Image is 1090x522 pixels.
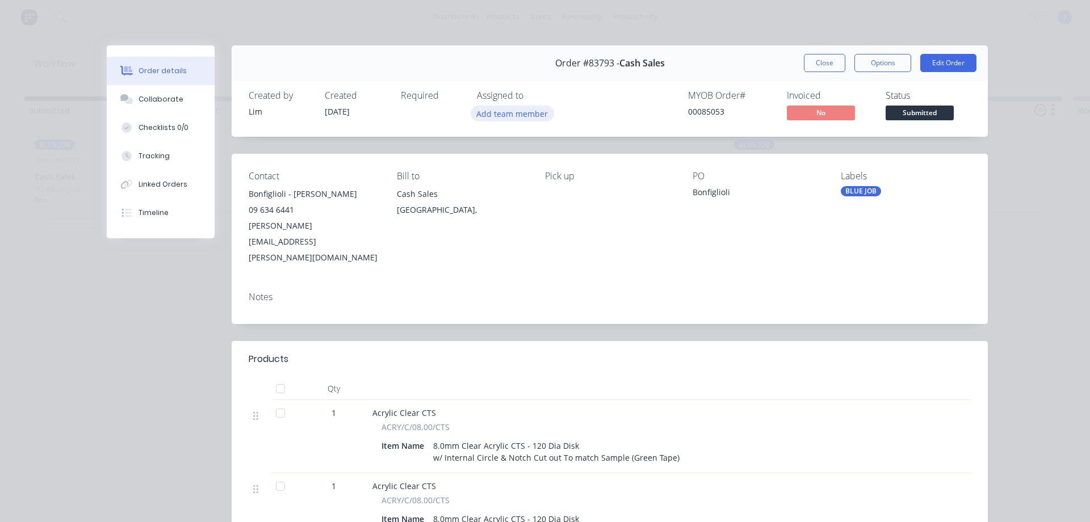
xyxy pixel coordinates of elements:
[688,106,773,117] div: 00085053
[139,208,169,218] div: Timeline
[249,218,379,266] div: [PERSON_NAME][EMAIL_ADDRESS][PERSON_NAME][DOMAIN_NAME]
[107,113,215,142] button: Checklists 0/0
[107,85,215,113] button: Collaborate
[555,58,619,69] span: Order #83793 -
[841,186,881,196] div: BLUE JOB
[107,142,215,170] button: Tracking
[249,202,379,218] div: 09 634 6441
[477,106,554,121] button: Add team member
[787,106,855,120] span: No
[397,171,527,182] div: Bill to
[693,186,823,202] div: Bonfiglioli
[886,90,971,101] div: Status
[249,186,379,266] div: Bonfiglioli - [PERSON_NAME]09 634 6441[PERSON_NAME][EMAIL_ADDRESS][PERSON_NAME][DOMAIN_NAME]
[249,171,379,182] div: Contact
[249,292,971,302] div: Notes
[619,58,665,69] span: Cash Sales
[332,407,336,419] span: 1
[886,106,954,123] button: Submitted
[139,94,183,104] div: Collaborate
[787,90,872,101] div: Invoiced
[841,171,971,182] div: Labels
[249,186,379,202] div: Bonfiglioli - [PERSON_NAME]
[401,90,463,101] div: Required
[332,480,336,492] span: 1
[325,106,350,117] span: [DATE]
[372,407,436,418] span: Acrylic Clear CTS
[381,421,450,433] span: ACRY/C/08.00/CTS
[381,494,450,506] span: ACRY/C/08.00/CTS
[107,57,215,85] button: Order details
[139,151,170,161] div: Tracking
[139,66,187,76] div: Order details
[107,170,215,199] button: Linked Orders
[249,352,288,366] div: Products
[325,90,387,101] div: Created
[920,54,976,72] button: Edit Order
[429,437,684,466] div: 8.0mm Clear Acrylic CTS - 120 Dia Disk w/ Internal Circle & Notch Cut out To match Sample (Green ...
[477,90,590,101] div: Assigned to
[854,54,911,72] button: Options
[397,202,527,218] div: [GEOGRAPHIC_DATA],
[471,106,554,121] button: Add team member
[249,90,311,101] div: Created by
[693,171,823,182] div: PO
[688,90,773,101] div: MYOB Order #
[886,106,954,120] span: Submitted
[397,186,527,202] div: Cash Sales
[139,179,187,190] div: Linked Orders
[249,106,311,117] div: Lim
[107,199,215,227] button: Timeline
[545,171,675,182] div: Pick up
[397,186,527,222] div: Cash Sales[GEOGRAPHIC_DATA],
[372,481,436,491] span: Acrylic Clear CTS
[804,54,845,72] button: Close
[381,437,429,454] div: Item Name
[300,377,368,400] div: Qty
[139,123,188,133] div: Checklists 0/0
